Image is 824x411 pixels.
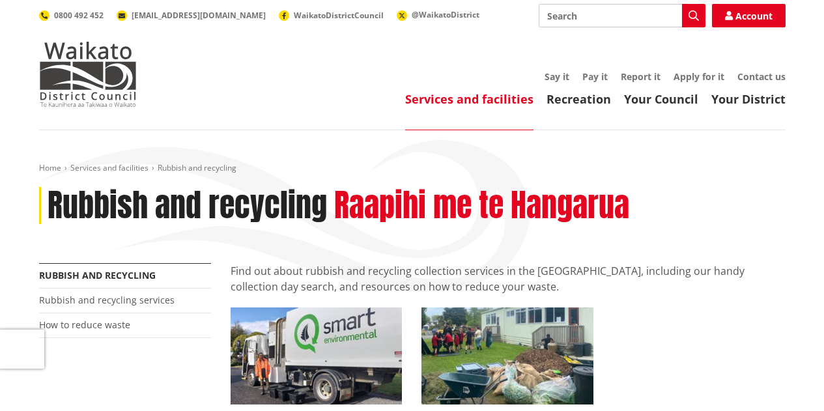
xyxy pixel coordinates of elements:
[674,70,724,83] a: Apply for it
[421,307,593,404] img: Reducing waste
[48,187,327,225] h1: Rubbish and recycling
[231,263,786,294] p: Find out about rubbish and recycling collection services in the [GEOGRAPHIC_DATA], including our ...
[39,162,61,173] a: Home
[624,91,698,107] a: Your Council
[54,10,104,21] span: 0800 492 452
[132,10,266,21] span: [EMAIL_ADDRESS][DOMAIN_NAME]
[39,269,156,281] a: Rubbish and recycling
[117,10,266,21] a: [EMAIL_ADDRESS][DOMAIN_NAME]
[334,187,629,225] h2: Raapihi me te Hangarua
[39,10,104,21] a: 0800 492 452
[231,307,403,404] img: Rubbish and recycling services
[158,162,236,173] span: Rubbish and recycling
[294,10,384,21] span: WaikatoDistrictCouncil
[621,70,661,83] a: Report it
[539,4,705,27] input: Search input
[39,319,130,331] a: How to reduce waste
[547,91,611,107] a: Recreation
[711,91,786,107] a: Your District
[279,10,384,21] a: WaikatoDistrictCouncil
[712,4,786,27] a: Account
[397,9,479,20] a: @WaikatoDistrict
[405,91,533,107] a: Services and facilities
[39,42,137,107] img: Waikato District Council - Te Kaunihera aa Takiwaa o Waikato
[737,70,786,83] a: Contact us
[545,70,569,83] a: Say it
[39,163,786,174] nav: breadcrumb
[582,70,608,83] a: Pay it
[412,9,479,20] span: @WaikatoDistrict
[39,294,175,306] a: Rubbish and recycling services
[70,162,149,173] a: Services and facilities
